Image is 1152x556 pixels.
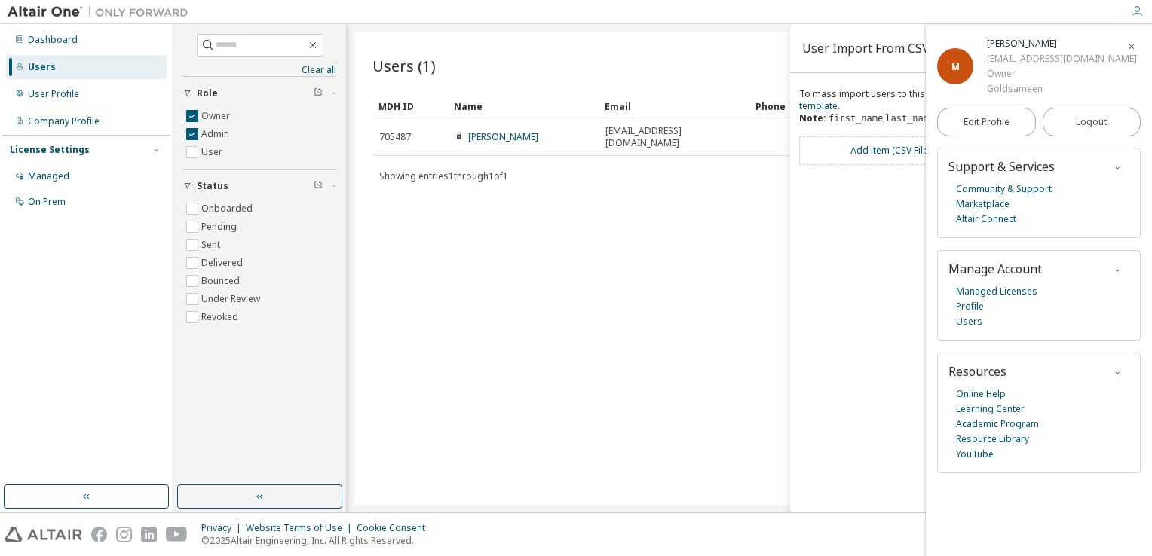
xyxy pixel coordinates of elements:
img: linkedin.svg [141,527,157,542]
span: Clear filter [314,180,323,192]
img: youtube.svg [166,527,188,542]
span: M [951,60,960,73]
span: 705487 [379,131,411,143]
code: last_name [885,113,934,124]
label: Under Review [201,290,263,308]
span: Users (1) [372,55,436,76]
div: User Profile [28,88,79,100]
div: Meheraz Mallik [987,36,1137,51]
img: Altair One [8,5,196,20]
div: Owner [987,66,1137,81]
div: Phone [755,94,894,118]
img: altair_logo.svg [5,527,82,542]
div: Name [454,94,593,118]
span: Support & Services [948,158,1055,175]
span: [EMAIL_ADDRESS][DOMAIN_NAME] [605,125,743,149]
label: Owner [201,107,233,125]
button: Role [183,77,336,110]
code: first_name [829,113,883,124]
a: Clear all [183,64,336,76]
div: [EMAIL_ADDRESS][DOMAIN_NAME] [987,51,1137,66]
div: Users [28,61,56,73]
a: Online Help [956,386,1006,402]
div: Goldsameen [987,81,1137,96]
label: Sent [201,236,223,254]
a: Altair Connect [956,212,1016,227]
label: Revoked [201,308,241,326]
a: YouTube [956,447,994,462]
button: Status [183,170,336,203]
a: Managed Licenses [956,284,1037,299]
a: Add item ( CSV File ) from source [850,144,986,157]
div: Dashboard [28,34,78,46]
a: [PERSON_NAME] [468,130,538,143]
a: Edit Profile [937,108,1036,136]
label: User [201,143,225,161]
div: User Import From CSV [802,42,930,54]
a: Marketplace [956,197,1010,212]
span: Resources [948,363,1006,380]
label: Admin [201,125,232,143]
a: Learning Center [956,402,1025,417]
label: Onboarded [201,200,256,218]
a: Academic Program [956,417,1039,432]
div: Managed [28,170,69,182]
button: Logout [1043,108,1141,136]
div: Privacy [201,522,246,534]
label: Pending [201,218,240,236]
a: Users [956,314,982,329]
span: Showing entries 1 through 1 of 1 [379,170,508,182]
img: facebook.svg [91,527,107,542]
a: Profile [956,299,984,314]
div: or drag and drop it here [850,145,1092,157]
b: Note: [799,112,826,124]
div: License Settings [10,144,90,156]
span: Logout [1076,115,1107,130]
a: Resource Library [956,432,1029,447]
label: Bounced [201,272,243,290]
img: instagram.svg [116,527,132,542]
div: On Prem [28,196,66,208]
a: Community & Support [956,182,1052,197]
span: Clear filter [314,87,323,99]
label: Delivered [201,254,246,272]
span: Edit Profile [964,116,1010,128]
span: Status [197,180,228,192]
span: Manage Account [948,261,1042,277]
div: To mass import users to this account, please download and populate . , , and fields are required. [799,88,1143,136]
p: © 2025 Altair Engineering, Inc. All Rights Reserved. [201,534,434,547]
div: Cookie Consent [357,522,434,534]
div: Website Terms of Use [246,522,357,534]
a: this template [799,87,1117,112]
div: Company Profile [28,115,100,127]
div: MDH ID [378,94,442,118]
span: Role [197,87,218,99]
div: Email [605,94,743,118]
